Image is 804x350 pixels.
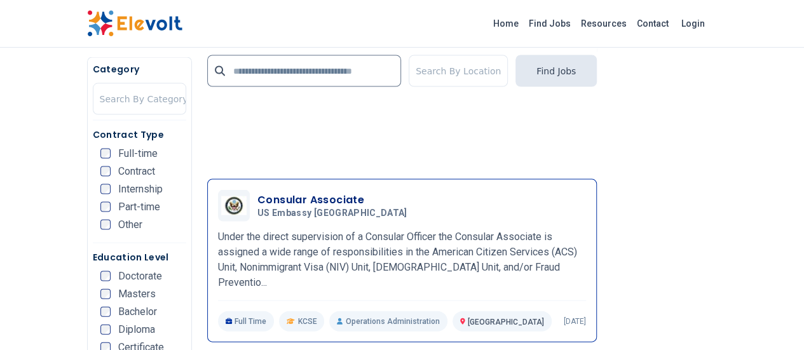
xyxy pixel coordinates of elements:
[100,149,111,159] input: Full-time
[100,166,111,177] input: Contract
[564,316,586,326] p: [DATE]
[100,184,111,194] input: Internship
[118,289,156,299] span: Masters
[674,11,712,36] a: Login
[257,208,407,219] span: US Embassy [GEOGRAPHIC_DATA]
[100,202,111,212] input: Part-time
[221,196,247,215] img: US Embassy Kenya
[100,271,111,281] input: Doctorate
[118,271,162,281] span: Doctorate
[632,13,674,34] a: Contact
[118,184,163,194] span: Internship
[100,289,111,299] input: Masters
[257,192,412,208] h3: Consular Associate
[524,13,576,34] a: Find Jobs
[118,166,155,177] span: Contract
[740,289,804,350] iframe: Chat Widget
[218,311,275,332] p: Full Time
[118,220,142,230] span: Other
[100,307,111,317] input: Bachelor
[100,325,111,335] input: Diploma
[118,149,158,159] span: Full-time
[118,325,155,335] span: Diploma
[329,311,447,332] p: Operations Administration
[93,128,186,141] h5: Contract Type
[576,13,632,34] a: Resources
[100,220,111,230] input: Other
[93,251,186,264] h5: Education Level
[207,77,699,169] iframe: Advertisement
[488,13,524,34] a: Home
[218,190,586,332] a: US Embassy KenyaConsular AssociateUS Embassy [GEOGRAPHIC_DATA]Under the direct supervision of a C...
[118,307,157,317] span: Bachelor
[297,316,317,326] span: KCSE
[468,318,544,326] span: [GEOGRAPHIC_DATA]
[87,10,182,37] img: Elevolt
[218,229,586,290] p: Under the direct supervision of a Consular Officer the Consular Associate is assigned a wide rang...
[93,63,186,76] h5: Category
[515,55,597,87] button: Find Jobs
[118,202,160,212] span: Part-time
